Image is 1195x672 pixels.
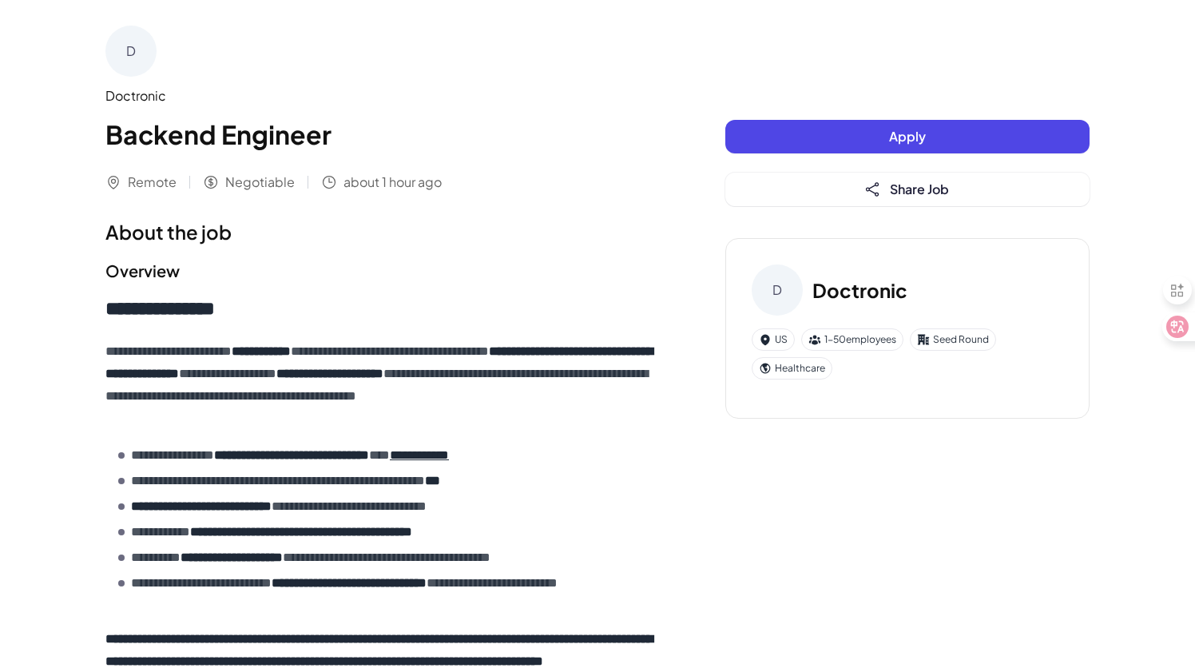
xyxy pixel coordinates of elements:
[105,86,661,105] div: Doctronic
[725,120,1090,153] button: Apply
[890,181,949,197] span: Share Job
[752,328,795,351] div: US
[105,115,661,153] h1: Backend Engineer
[105,217,661,246] h1: About the job
[889,128,926,145] span: Apply
[105,259,661,283] h2: Overview
[752,357,832,380] div: Healthcare
[801,328,903,351] div: 1-50 employees
[752,264,803,316] div: D
[128,173,177,192] span: Remote
[910,328,996,351] div: Seed Round
[343,173,442,192] span: about 1 hour ago
[725,173,1090,206] button: Share Job
[105,26,157,77] div: D
[225,173,295,192] span: Negotiable
[812,276,907,304] h3: Doctronic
